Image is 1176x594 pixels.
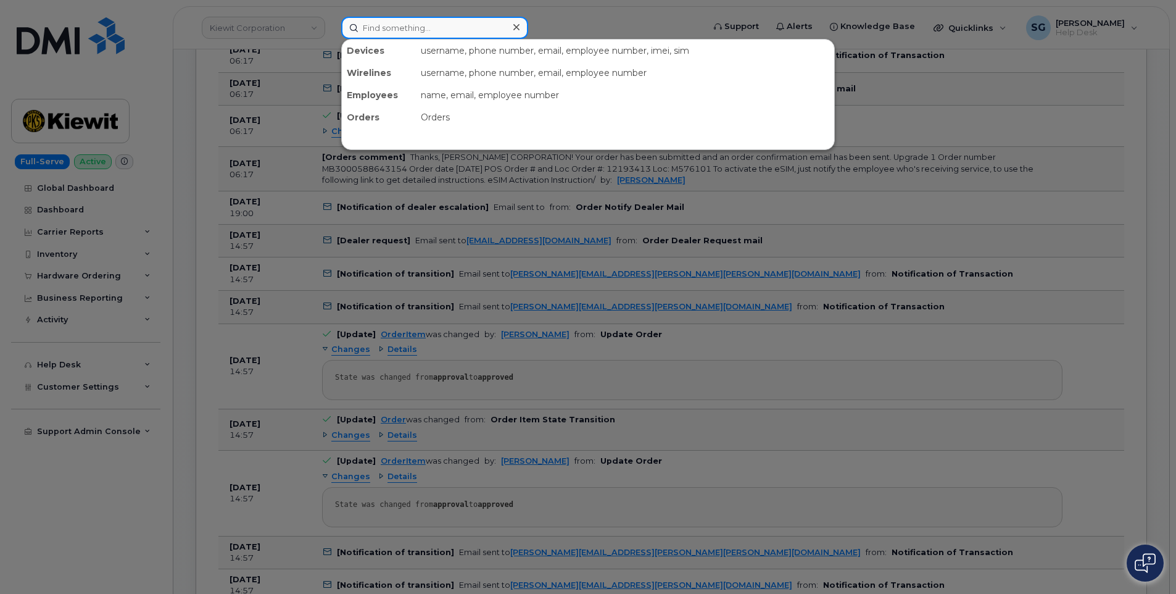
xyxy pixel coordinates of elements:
div: Devices [342,40,416,62]
div: Employees [342,84,416,106]
input: Find something... [341,17,528,39]
div: Orders [342,106,416,128]
img: Open chat [1135,553,1156,573]
div: username, phone number, email, employee number [416,62,834,84]
div: name, email, employee number [416,84,834,106]
div: username, phone number, email, employee number, imei, sim [416,40,834,62]
div: Wirelines [342,62,416,84]
div: Orders [416,106,834,128]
